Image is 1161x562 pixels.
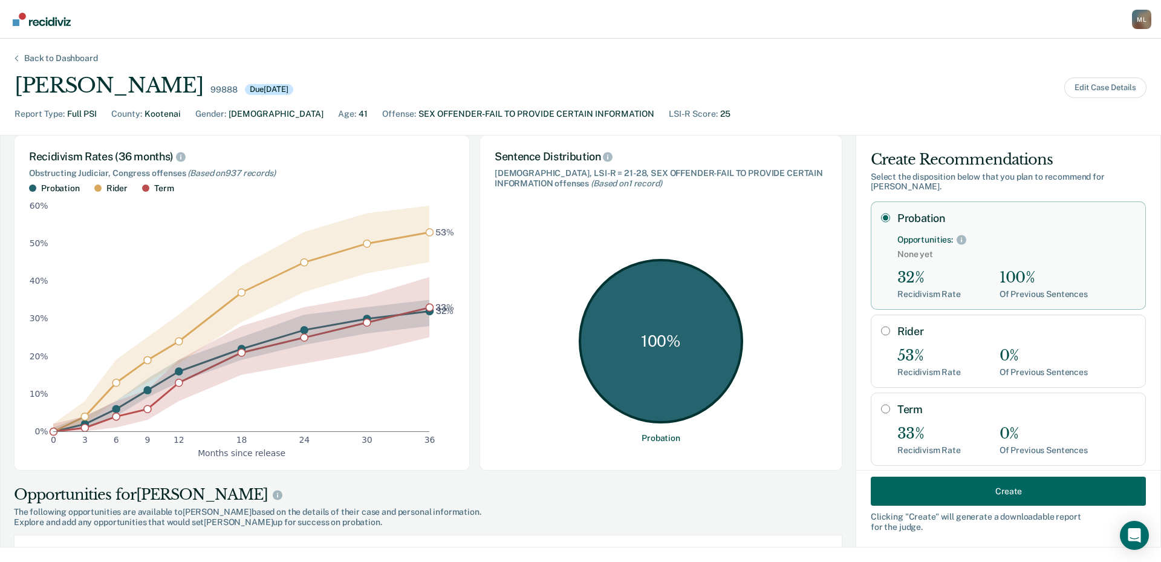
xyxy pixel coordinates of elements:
[195,108,226,120] div: Gender :
[669,108,718,120] div: LSI-R Score :
[897,235,953,245] div: Opportunities:
[495,150,827,163] div: Sentence Distribution
[1000,425,1088,443] div: 0%
[51,435,56,445] text: 0
[14,517,842,528] span: Explore and add any opportunities that would set [PERSON_NAME] up for success on probation.
[435,227,454,237] text: 53%
[1000,269,1088,287] div: 100%
[106,183,128,194] div: Rider
[15,108,65,120] div: Report Type :
[29,150,455,163] div: Recidivism Rates (36 months)
[1000,347,1088,365] div: 0%
[236,435,247,445] text: 18
[424,435,435,445] text: 36
[720,108,730,120] div: 25
[229,108,324,120] div: [DEMOGRAPHIC_DATA]
[15,73,203,98] div: [PERSON_NAME]
[642,433,680,443] div: Probation
[591,178,662,188] span: (Based on 1 record )
[111,108,142,120] div: County :
[1132,10,1151,29] button: Profile dropdown button
[1000,367,1088,377] div: Of Previous Sentences
[871,477,1146,506] button: Create
[30,201,48,436] g: y-axis tick label
[29,168,455,178] div: Obstructing Judiciar, Congress offenses
[187,168,275,178] span: (Based on 937 records )
[198,448,285,457] g: x-axis label
[10,53,112,64] div: Back to Dashboard
[14,485,842,505] div: Opportunities for [PERSON_NAME]
[30,388,48,398] text: 10%
[14,507,842,517] span: The following opportunities are available to [PERSON_NAME] based on the details of their case and...
[435,227,454,316] g: text
[51,435,435,445] g: x-axis tick label
[871,512,1146,532] div: Clicking " Create " will generate a downloadable report for the judge.
[30,201,48,211] text: 60%
[897,367,961,377] div: Recidivism Rate
[1120,521,1149,550] div: Open Intercom Messenger
[35,426,48,436] text: 0%
[338,108,356,120] div: Age :
[82,435,88,445] text: 3
[41,183,80,194] div: Probation
[245,84,293,95] div: Due [DATE]
[382,108,416,120] div: Offense :
[871,172,1146,192] div: Select the disposition below that you plan to recommend for [PERSON_NAME] .
[418,108,654,120] div: SEX OFFENDER-FAIL TO PROVIDE CERTAIN INFORMATION
[30,313,48,323] text: 30%
[897,325,1136,338] label: Rider
[174,435,184,445] text: 12
[210,85,237,95] div: 99888
[145,108,181,120] div: Kootenai
[145,435,151,445] text: 9
[30,238,48,248] text: 50%
[67,108,97,120] div: Full PSI
[1132,10,1151,29] div: M L
[436,306,454,316] text: 32%
[13,13,71,26] img: Recidiviz
[897,425,961,443] div: 33%
[495,168,827,189] div: [DEMOGRAPHIC_DATA], LSI-R = 21-28, SEX OFFENDER-FAIL TO PROVIDE CERTAIN INFORMATION offenses
[897,212,1136,225] label: Probation
[1000,289,1088,299] div: Of Previous Sentences
[154,183,174,194] div: Term
[435,302,454,312] text: 33%
[53,206,429,431] g: area
[897,445,961,456] div: Recidivism Rate
[897,289,961,299] div: Recidivism Rate
[362,435,372,445] text: 30
[30,351,48,361] text: 20%
[871,150,1146,169] div: Create Recommendations
[897,269,961,287] div: 32%
[359,108,368,120] div: 41
[897,403,1136,416] label: Term
[198,448,285,457] text: Months since release
[299,435,310,445] text: 24
[30,276,48,286] text: 40%
[1064,77,1146,98] button: Edit Case Details
[897,249,1136,260] span: None yet
[579,259,743,423] div: 100 %
[1000,445,1088,456] div: Of Previous Sentences
[114,435,119,445] text: 6
[897,347,961,365] div: 53%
